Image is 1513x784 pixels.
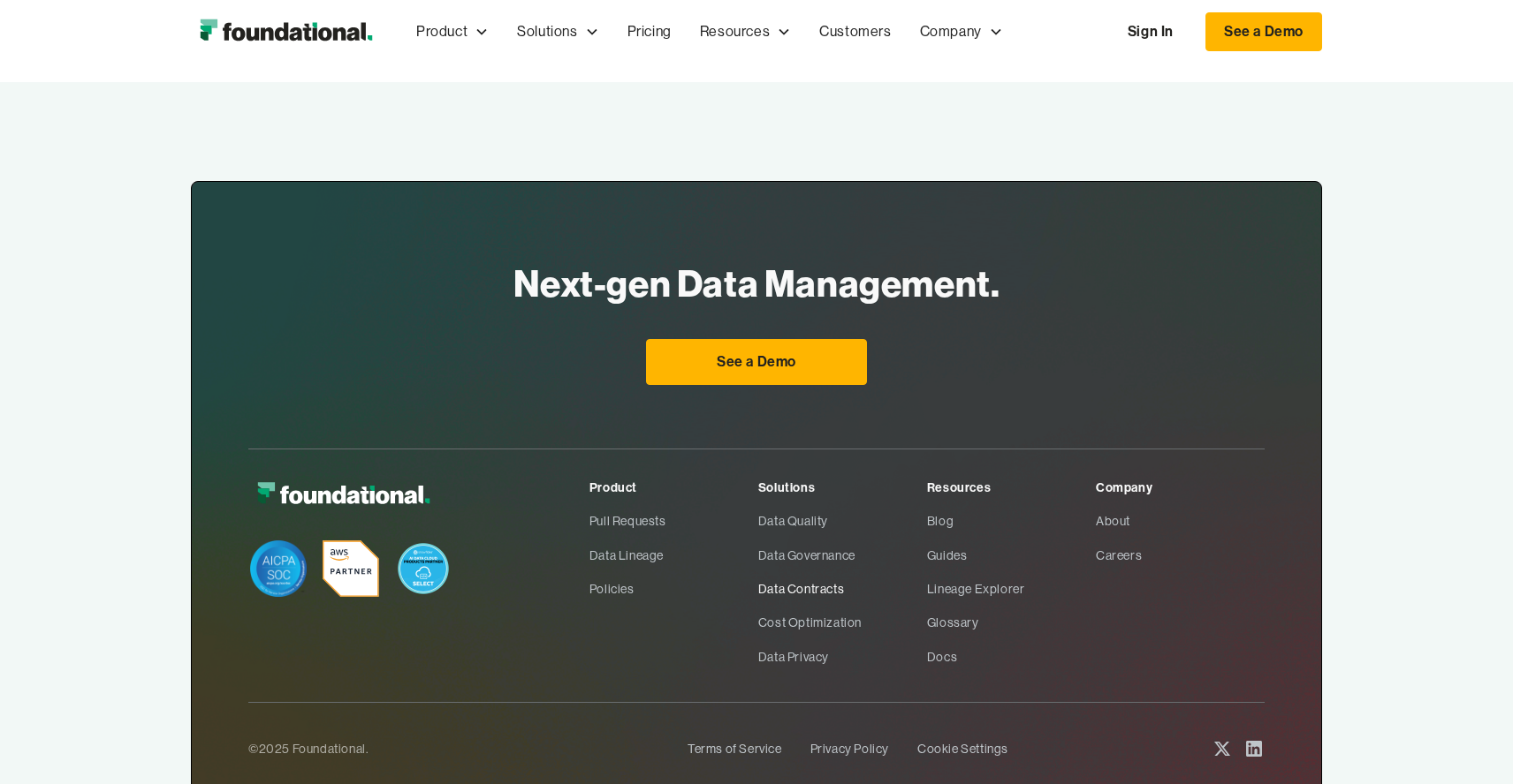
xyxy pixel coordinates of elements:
[402,3,503,61] div: Product
[758,504,927,538] a: Data Quality
[927,478,1096,497] div: Resources
[589,478,758,497] div: Product
[688,732,782,765] a: Terms of Service
[416,20,468,43] div: Product
[927,640,1096,674] a: Docs
[1096,539,1265,572] a: Careers
[191,14,381,49] img: Foundational Logo
[810,732,889,765] a: Privacy Policy
[906,3,1017,61] div: Company
[503,3,612,61] div: Solutions
[250,540,307,597] img: SOC Badge
[513,256,1000,311] h2: Next-gen Data Management.
[248,478,438,512] img: Foundational Logo White
[927,504,1096,538] a: Blog
[248,739,673,758] div: ©2025 Foundational.
[1195,579,1513,784] iframe: Chat Widget
[700,20,770,43] div: Resources
[758,572,927,606] a: Data Contracts
[191,14,381,49] a: home
[613,3,686,61] a: Pricing
[920,20,982,43] div: Company
[589,504,758,538] a: Pull Requests
[1110,13,1191,50] a: Sign In
[758,539,927,572] a: Data Governance
[927,539,1096,572] a: Guides
[758,606,927,639] a: Cost Optimization
[686,3,805,61] div: Resources
[517,20,577,43] div: Solutions
[589,539,758,572] a: Data Lineage
[927,572,1096,606] a: Lineage Explorer
[589,572,758,606] a: Policies
[1096,478,1265,497] div: Company
[1096,504,1265,538] a: About
[805,3,905,61] a: Customers
[927,606,1096,639] a: Glossary
[646,339,867,385] a: See a Demo
[1205,12,1322,51] a: See a Demo
[758,640,927,674] a: Data Privacy
[758,478,927,497] div: Solutions
[917,732,1008,765] a: Cookie Settings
